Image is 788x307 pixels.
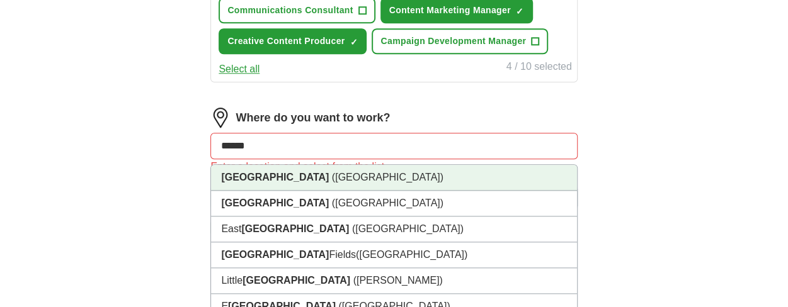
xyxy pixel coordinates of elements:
[350,37,357,47] span: ✓
[352,223,464,234] span: ([GEOGRAPHIC_DATA])
[221,172,329,182] strong: [GEOGRAPHIC_DATA]
[211,216,576,242] li: East
[241,223,349,234] strong: [GEOGRAPHIC_DATA]
[356,249,467,260] span: ([GEOGRAPHIC_DATA])
[210,159,577,174] div: Enter a location and select from the list
[211,242,576,268] li: Fields
[506,59,572,77] div: 4 / 10 selected
[372,28,548,54] button: Campaign Development Manager
[516,6,523,16] span: ✓
[219,28,367,54] button: Creative Content Producer✓
[210,108,231,128] img: location.png
[219,62,260,77] button: Select all
[227,35,345,48] span: Creative Content Producer
[332,172,443,182] span: ([GEOGRAPHIC_DATA])
[221,198,329,208] strong: [GEOGRAPHIC_DATA]
[211,268,576,294] li: Little
[236,109,390,126] label: Where do you want to work?
[221,249,329,260] strong: [GEOGRAPHIC_DATA]
[389,4,511,17] span: Content Marketing Manager
[332,198,443,208] span: ([GEOGRAPHIC_DATA])
[243,275,350,286] strong: [GEOGRAPHIC_DATA]
[380,35,526,48] span: Campaign Development Manager
[353,275,443,286] span: ([PERSON_NAME])
[227,4,353,17] span: Communications Consultant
